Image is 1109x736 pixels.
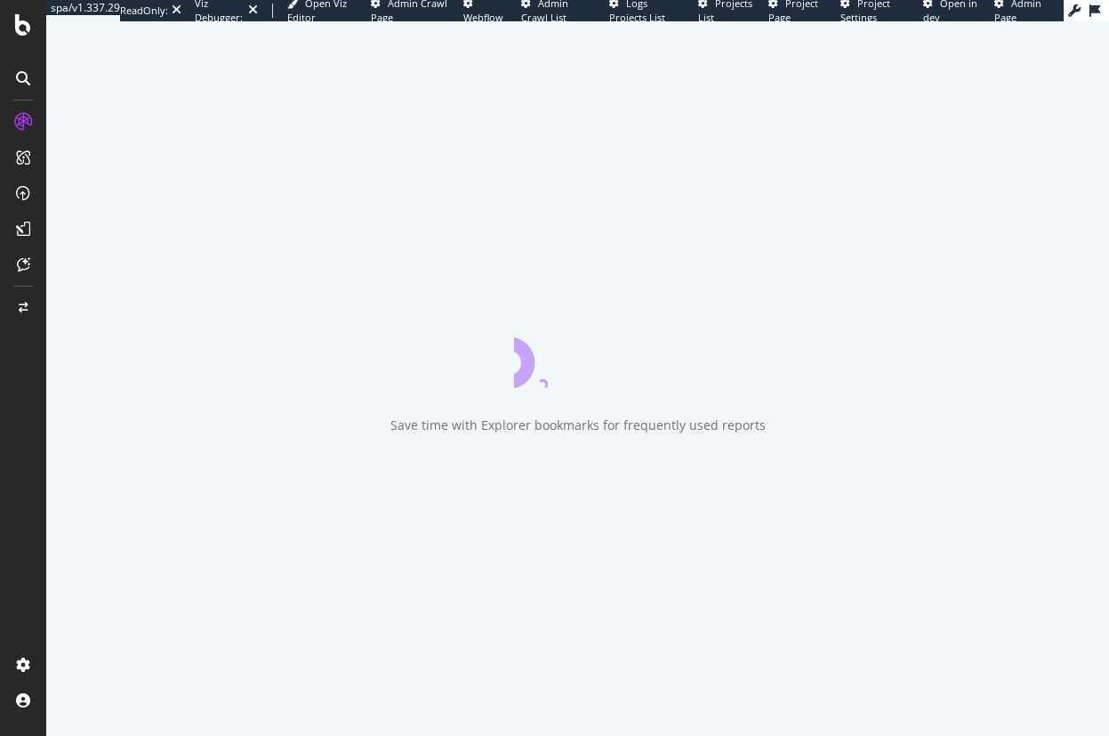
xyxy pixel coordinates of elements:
div: ReadOnly: [120,4,168,18]
span: Webflow [463,11,503,24]
div: Save time with Explorer bookmarks for frequently used reports [390,417,766,434]
div: animation [514,324,642,388]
